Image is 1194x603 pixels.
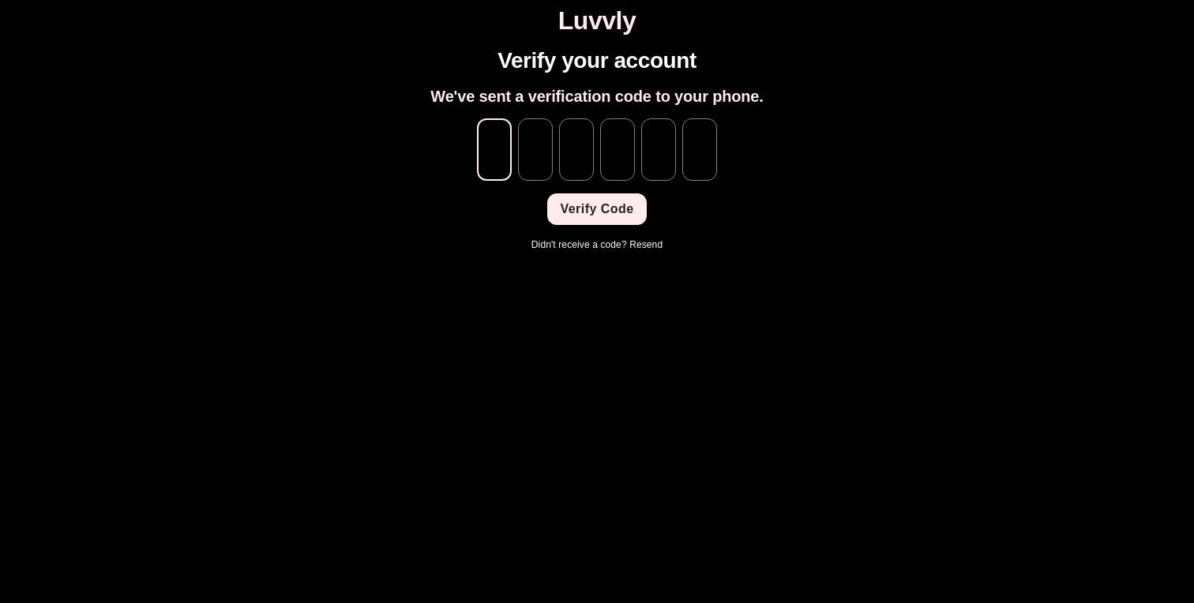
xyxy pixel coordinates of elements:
p: Didn't receive a code? [531,238,663,252]
a: Resend [629,239,663,250]
h1: Verify your account [497,48,696,74]
h1: Luvvly [6,6,1188,36]
h2: We've sent a verification code to your phone. [430,87,763,106]
button: Verify Code [547,193,646,225]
